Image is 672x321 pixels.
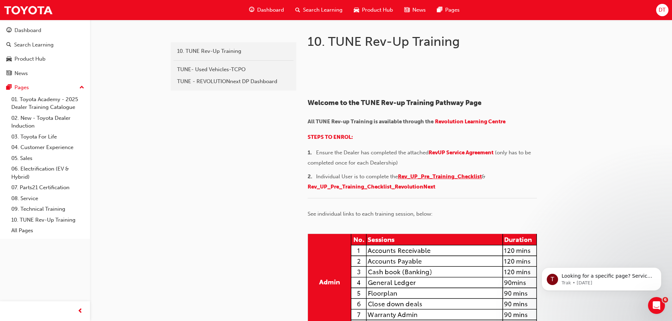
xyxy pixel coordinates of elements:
a: 02. New - Toyota Dealer Induction [8,113,87,131]
a: Rev_UP_Pre_Training_Checklist [398,173,482,180]
span: search-icon [6,42,11,48]
img: Trak [4,2,53,18]
span: Welcome to the TUNE Rev-up Training Pathway Page [308,99,482,107]
span: pages-icon [6,85,12,91]
a: search-iconSearch Learning [290,3,348,17]
a: 06. Electrification (EV & Hybrid) [8,163,87,182]
a: 10. TUNE Rev-Up Training [174,45,293,57]
span: & [482,173,485,180]
a: STEPS TO ENROL: [308,134,353,140]
span: 1. ​ [308,149,316,156]
a: RevUP Service Agreement [429,149,494,156]
div: Dashboard [14,26,41,35]
span: guage-icon [249,6,254,14]
a: 10. TUNE Rev-Up Training [8,215,87,226]
span: See individual links to each training session, below: [308,211,432,217]
span: guage-icon [6,27,12,34]
span: prev-icon [78,307,83,316]
span: 6 [662,297,668,303]
a: guage-iconDashboard [243,3,290,17]
div: Pages [14,84,29,92]
div: News [14,69,28,78]
div: Product Hub [14,55,46,63]
span: All TUNE Rev-up Training is available through the [308,118,434,125]
a: 05. Sales [8,153,87,164]
span: car-icon [354,6,359,14]
span: News [412,6,426,14]
a: 01. Toyota Academy - 2025 Dealer Training Catalogue [8,94,87,113]
a: 03. Toyota For Life [8,131,87,142]
iframe: Intercom live chat [648,297,665,314]
div: 10. TUNE Rev-Up Training [177,47,290,55]
span: DT [659,6,666,14]
a: Rev_UP_Pre_Training_Checklist_RevolutionNext [308,184,435,190]
span: news-icon [404,6,410,14]
a: car-iconProduct Hub [348,3,399,17]
a: Search Learning [3,38,87,51]
button: Pages [3,81,87,94]
span: Pages [445,6,460,14]
span: up-icon [79,83,84,92]
a: 04. Customer Experience [8,142,87,153]
span: news-icon [6,70,12,77]
a: News [3,67,87,80]
a: All Pages [8,225,87,236]
button: DT [656,4,668,16]
a: Product Hub [3,53,87,66]
a: news-iconNews [399,3,431,17]
h1: 10. TUNE Rev-Up Training [308,34,539,49]
div: Search Learning [14,41,54,49]
span: Ensure the Dealer has completed the attached [316,149,429,156]
iframe: Intercom notifications message [531,253,672,302]
span: search-icon [295,6,300,14]
a: pages-iconPages [431,3,465,17]
span: 2. ​ [308,173,316,180]
span: Dashboard [257,6,284,14]
a: Revolution Learning Centre [435,118,505,125]
span: Individual User is to complete the [316,173,398,180]
a: 08. Service [8,193,87,204]
span: Search Learning [303,6,343,14]
span: Product Hub [362,6,393,14]
a: 09. Technical Training [8,204,87,215]
a: Dashboard [3,24,87,37]
button: DashboardSearch LearningProduct HubNews [3,23,87,81]
a: 07. Parts21 Certification [8,182,87,193]
a: TUNE- Used Vehicles-TCPO [174,63,293,76]
div: TUNE- Used Vehicles-TCPO [177,66,290,74]
span: car-icon [6,56,12,62]
a: TUNE - REVOLUTIONnext DP Dashboard [174,75,293,88]
span: pages-icon [437,6,442,14]
div: TUNE - REVOLUTIONnext DP Dashboard [177,78,290,86]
